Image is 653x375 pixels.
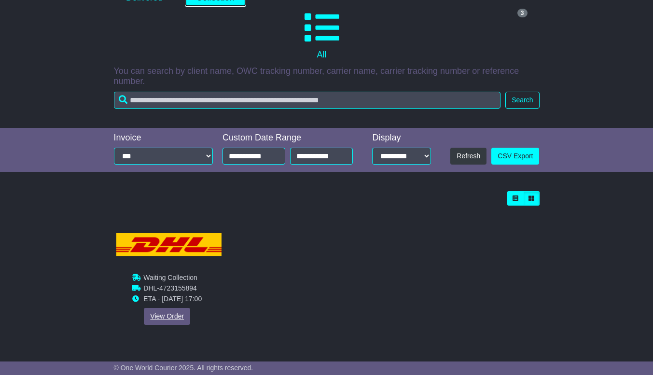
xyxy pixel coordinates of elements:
[114,7,530,64] a: 3 All
[114,66,540,87] p: You can search by client name, OWC tracking number, carrier name, carrier tracking number or refe...
[143,284,157,292] span: DHL
[450,148,486,165] button: Refresh
[491,148,539,165] a: CSV Export
[159,284,197,292] span: 4723155894
[116,233,222,256] img: DHL.png
[143,274,197,281] span: Waiting Collection
[143,295,202,303] span: ETA - [DATE] 17:00
[372,133,431,143] div: Display
[114,364,253,372] span: © One World Courier 2025. All rights reserved.
[222,133,358,143] div: Custom Date Range
[505,92,539,109] button: Search
[114,133,213,143] div: Invoice
[517,9,528,17] span: 3
[143,284,202,295] td: -
[144,308,190,325] a: View Order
